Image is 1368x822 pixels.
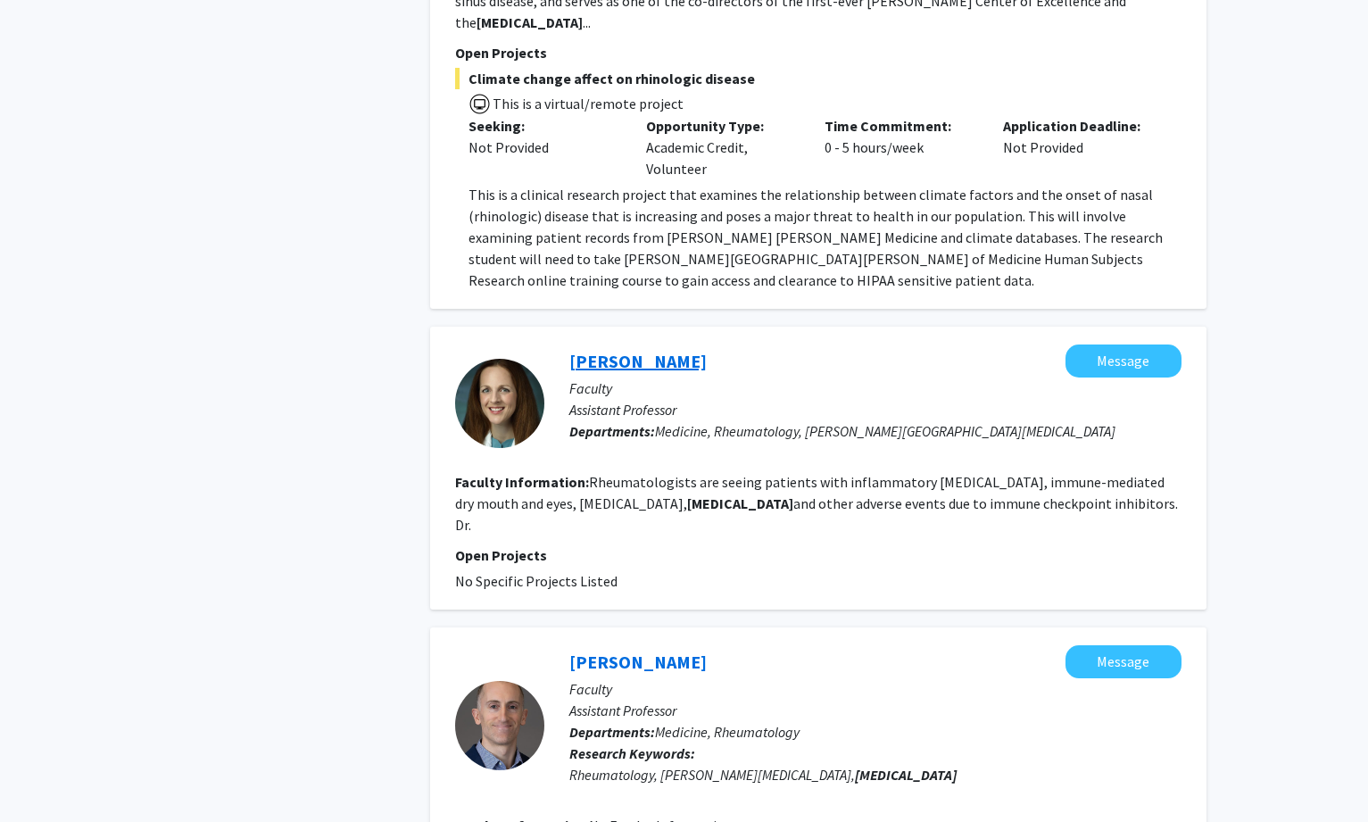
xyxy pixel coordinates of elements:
iframe: Chat [13,742,76,809]
b: [MEDICAL_DATA] [477,13,583,31]
button: Message Laura Cappelli [1065,345,1181,378]
span: This is a virtual/remote project [491,95,684,112]
div: Academic Credit, Volunteer [633,115,811,179]
a: [PERSON_NAME] [569,350,707,372]
p: Application Deadline: [1003,115,1155,137]
span: Medicine, Rheumatology, [PERSON_NAME][GEOGRAPHIC_DATA][MEDICAL_DATA] [655,422,1115,440]
span: No Specific Projects Listed [455,572,618,590]
b: Faculty Information: [455,473,589,491]
span: Climate change affect on rhinologic disease [455,68,1181,89]
fg-read-more: Rheumatologists are seeing patients with inflammatory [MEDICAL_DATA], immune-mediated dry mouth a... [455,473,1178,534]
div: Not Provided [468,137,620,158]
div: 0 - 5 hours/week [811,115,990,179]
div: Rheumatology, [PERSON_NAME][MEDICAL_DATA], [569,764,1181,785]
p: Opportunity Type: [646,115,798,137]
p: Open Projects [455,42,1181,63]
p: This is a clinical research project that examines the relationship between climate factors and th... [468,184,1181,291]
span: Medicine, Rheumatology [655,723,800,741]
p: Seeking: [468,115,620,137]
a: [PERSON_NAME] [569,651,707,673]
p: Assistant Professor [569,399,1181,420]
p: Faculty [569,378,1181,399]
b: [MEDICAL_DATA] [687,494,793,512]
p: Time Commitment: [825,115,976,137]
button: Message Brendan Antiochos [1065,645,1181,678]
p: Open Projects [455,544,1181,566]
b: Departments: [569,422,655,440]
p: Faculty [569,678,1181,700]
div: Not Provided [990,115,1168,179]
b: [MEDICAL_DATA] [855,766,957,784]
b: Research Keywords: [569,744,695,762]
p: Assistant Professor [569,700,1181,721]
b: Departments: [569,723,655,741]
